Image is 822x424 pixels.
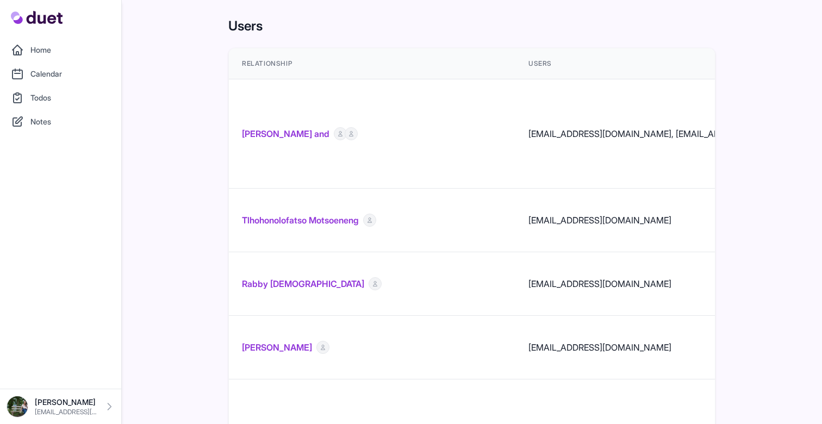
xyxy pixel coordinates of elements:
a: Todos [7,87,115,109]
a: Home [7,39,115,61]
p: [PERSON_NAME] [35,397,97,408]
a: [PERSON_NAME] [EMAIL_ADDRESS][DOMAIN_NAME] [7,396,115,417]
a: Notes [7,111,115,133]
a: Calendar [7,63,115,85]
a: Tlhohonolofatso Motsoeneng [242,214,359,227]
a: [PERSON_NAME] [242,341,312,354]
p: [EMAIL_ADDRESS][DOMAIN_NAME] [35,408,97,416]
a: [PERSON_NAME] and [242,127,329,140]
th: Relationship [229,48,515,79]
h1: Users [228,17,715,35]
a: Rabby [DEMOGRAPHIC_DATA] [242,277,364,290]
img: DSC08576_Original.jpeg [7,396,28,417]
